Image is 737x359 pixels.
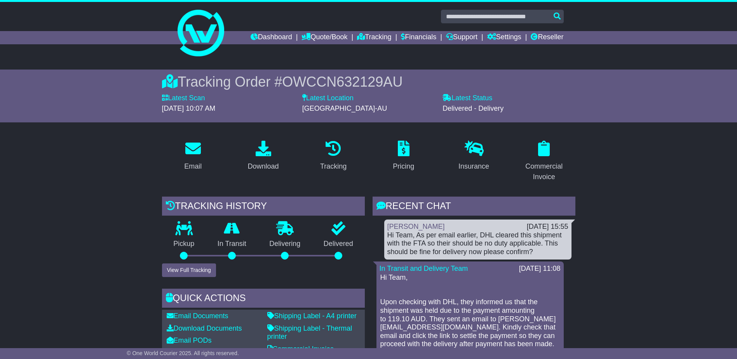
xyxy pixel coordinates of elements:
a: Pricing [388,138,419,174]
label: Latest Status [443,94,492,103]
div: Hi Team, As per email earlier, DHL cleared this shipment with the FTA so their should be no duty ... [387,231,568,256]
a: Email Documents [167,312,228,320]
p: Hi Team, [380,274,560,282]
div: [DATE] 11:08 [519,265,561,273]
div: Tracking Order # [162,73,575,90]
a: Shipping Label - Thermal printer [267,324,352,341]
a: Dashboard [251,31,292,44]
div: RECENT CHAT [373,197,575,218]
a: Reseller [531,31,563,44]
div: Email [184,161,202,172]
a: Quote/Book [301,31,347,44]
div: Quick Actions [162,289,365,310]
label: Latest Scan [162,94,205,103]
button: View Full Tracking [162,263,216,277]
p: Delivering [258,240,312,248]
a: Support [446,31,477,44]
a: Download [242,138,284,174]
a: [PERSON_NAME] [387,223,445,230]
span: © One World Courier 2025. All rights reserved. [127,350,239,356]
div: [DATE] 15:55 [527,223,568,231]
a: Email [179,138,207,174]
div: Pricing [393,161,414,172]
div: Tracking [320,161,347,172]
div: Insurance [458,161,489,172]
a: Email PODs [167,336,212,344]
div: Commercial Invoice [518,161,570,182]
div: Download [247,161,279,172]
p: In Transit [206,240,258,248]
a: Commercial Invoice [513,138,575,185]
a: Tracking [315,138,352,174]
a: Insurance [453,138,494,174]
span: [DATE] 10:07 AM [162,105,216,112]
a: Shipping Label - A4 printer [267,312,357,320]
span: OWCCN632129AU [282,74,402,90]
div: Tracking history [162,197,365,218]
a: In Transit and Delivery Team [380,265,468,272]
span: Delivered - Delivery [443,105,504,112]
label: Latest Location [302,94,354,103]
span: [GEOGRAPHIC_DATA]-AU [302,105,387,112]
a: Tracking [357,31,391,44]
a: Financials [401,31,436,44]
a: Download Documents [167,324,242,332]
p: Pickup [162,240,206,248]
p: Delivered [312,240,365,248]
a: Settings [487,31,521,44]
a: Commercial Invoice [267,345,334,353]
p: Upon checking with DHL, they informed us that the shipment was held due to the payment amounting ... [380,298,560,349]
